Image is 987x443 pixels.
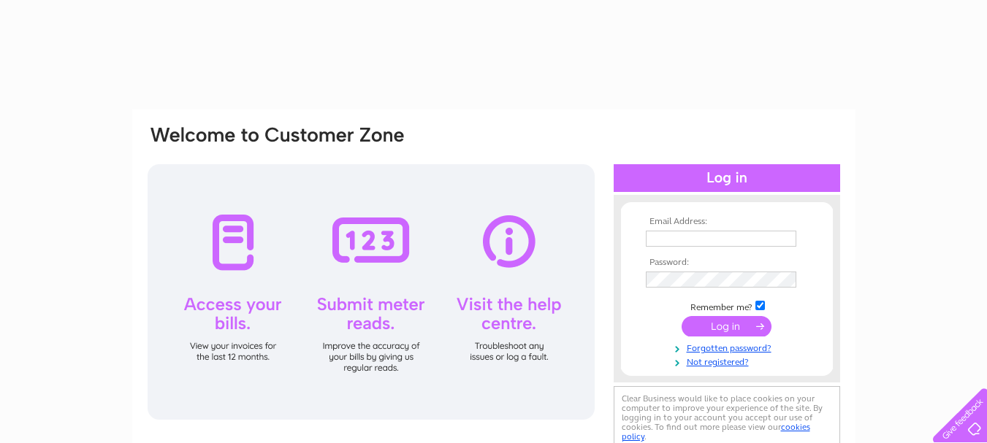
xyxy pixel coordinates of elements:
[646,340,812,354] a: Forgotten password?
[622,422,810,442] a: cookies policy
[642,298,812,313] td: Remember me?
[642,258,812,268] th: Password:
[642,217,812,227] th: Email Address:
[682,316,771,336] input: Submit
[646,354,812,368] a: Not registered?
